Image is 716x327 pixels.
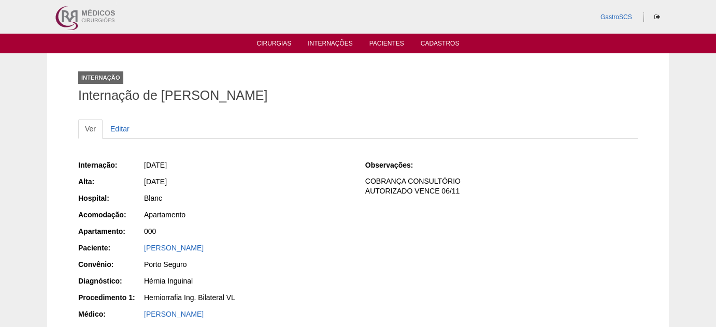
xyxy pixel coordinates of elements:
div: Internação: [78,160,143,170]
div: Procedimento 1: [78,292,143,303]
div: 000 [144,226,351,236]
a: Cadastros [421,40,460,50]
h1: Internação de [PERSON_NAME] [78,89,638,102]
div: Apartamento: [78,226,143,236]
div: Observações: [365,160,430,170]
div: Convênio: [78,259,143,270]
div: Hospital: [78,193,143,203]
a: Pacientes [369,40,404,50]
div: Internação [78,71,123,84]
div: Herniorrafia Ing. Bilateral VL [144,292,351,303]
div: Diagnóstico: [78,276,143,286]
a: [PERSON_NAME] [144,244,204,252]
a: Editar [104,119,136,139]
a: Ver [78,119,103,139]
i: Sair [654,14,660,20]
div: Porto Seguro [144,259,351,270]
a: [PERSON_NAME] [144,310,204,318]
p: COBRANÇA CONSULTÓRIO AUTORIZADO VENCE 06/11 [365,176,638,196]
div: Apartamento [144,210,351,220]
div: Acomodação: [78,210,143,220]
div: Médico: [78,309,143,319]
a: Internações [308,40,353,50]
span: [DATE] [144,177,167,186]
div: Alta: [78,176,143,187]
div: Paciente: [78,243,143,253]
a: GastroSCS [600,13,632,21]
span: [DATE] [144,161,167,169]
a: Cirurgias [257,40,292,50]
div: Hérnia Inguinal [144,276,351,286]
div: Blanc [144,193,351,203]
